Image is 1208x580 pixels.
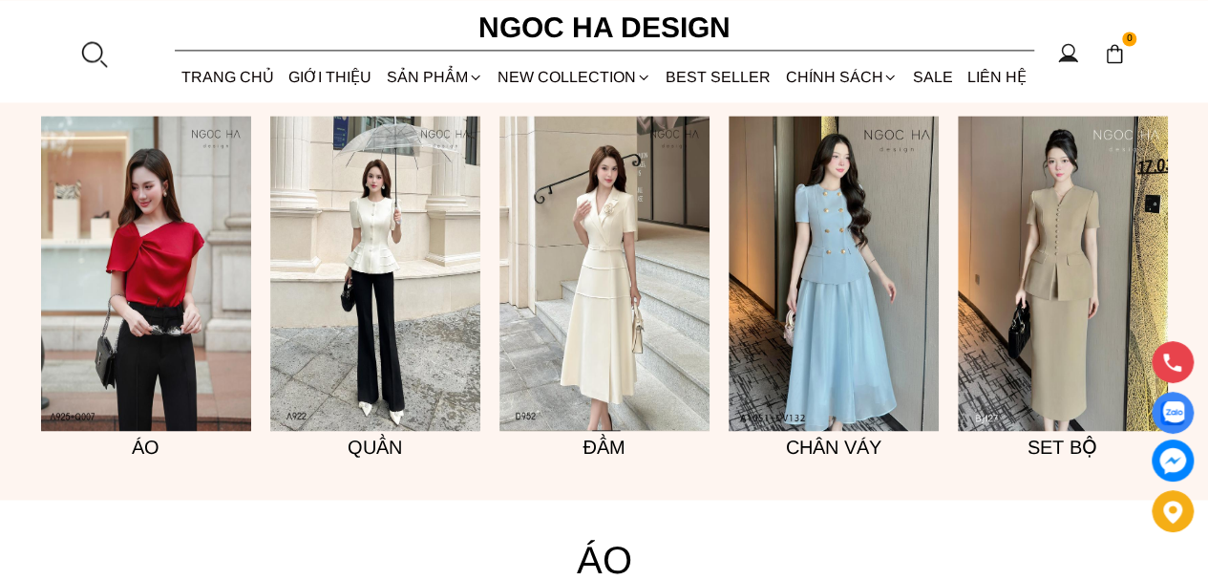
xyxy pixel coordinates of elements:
a: Display image [1152,392,1194,434]
a: messenger [1152,440,1194,482]
font: Set bộ [1028,436,1097,457]
h5: Chân váy [729,431,939,462]
span: 0 [1122,32,1137,47]
a: 2(9) [270,116,480,431]
a: 3(7) [41,116,251,431]
div: SẢN PHẨM [379,52,490,102]
a: SALE [905,52,960,102]
a: BEST SELLER [659,52,778,102]
h5: Quần [270,431,480,462]
h5: Đầm [499,431,710,462]
img: Display image [1160,401,1184,425]
a: GIỚI THIỆU [282,52,379,102]
img: img-CART-ICON-ksit0nf1 [1104,43,1125,64]
a: 3(9) [499,116,710,431]
div: Chính sách [778,52,905,102]
h5: Áo [41,431,251,462]
a: TRANG CHỦ [175,52,282,102]
a: Ngoc Ha Design [461,5,748,51]
img: 3(15) [958,116,1168,431]
a: 7(3) [729,116,939,431]
a: NEW COLLECTION [490,52,658,102]
a: LIÊN HỆ [960,52,1033,102]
